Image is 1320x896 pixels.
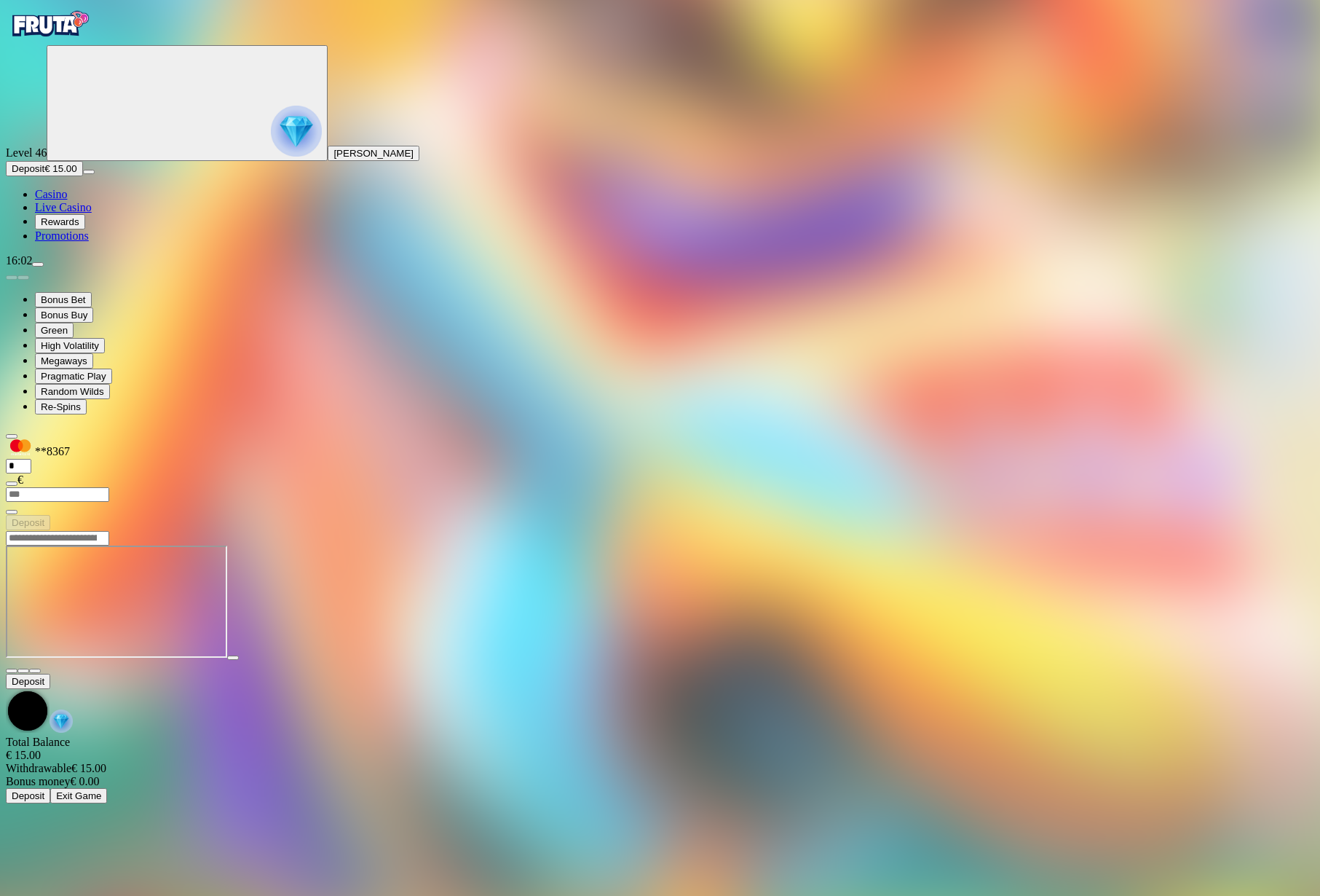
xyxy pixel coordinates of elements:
[6,775,70,787] span: Bonus money
[6,736,1314,803] div: Game menu content
[6,482,17,486] button: eye icon
[35,384,110,399] button: Random Wilds
[333,148,414,159] span: [PERSON_NAME]
[6,546,227,658] iframe: Chilli Heat Megaways
[6,6,1314,243] nav: Primary
[6,762,1314,775] div: € 15.00
[41,355,87,366] span: Megaways
[6,6,93,42] img: Fruta
[6,434,17,439] button: Hide quick deposit form
[35,188,67,200] a: diamond iconCasino
[6,439,35,455] img: MasterCard
[6,788,50,803] button: Deposit
[271,106,322,157] img: reward progress
[41,216,79,227] span: Rewards
[6,146,47,159] span: Level 46
[29,669,41,673] button: fullscreen icon
[35,323,74,338] button: Green
[47,45,328,161] button: reward progress
[35,353,93,369] button: Megaways
[50,788,107,803] button: Exit Game
[6,510,17,514] button: eye icon
[17,473,23,486] span: €
[12,790,44,801] span: Deposit
[41,294,86,305] span: Bonus Bet
[6,32,93,44] a: Fruta
[6,669,17,673] button: close icon
[35,292,92,307] button: Bonus Bet
[35,399,87,414] button: Re-Spins
[6,254,32,267] span: 16:02
[227,656,239,660] button: play icon
[17,669,29,673] button: chevron-down icon
[41,401,81,412] span: Re-Spins
[35,229,89,242] a: gift-inverted iconPromotions
[32,262,44,267] button: menu
[35,201,92,213] a: poker-chip iconLive Casino
[35,307,93,323] button: Bonus Buy
[35,188,67,200] span: Casino
[35,201,92,213] span: Live Casino
[12,163,44,174] span: Deposit
[35,214,85,229] button: reward iconRewards
[6,762,71,774] span: Withdrawable
[41,386,104,397] span: Random Wilds
[6,674,50,689] button: Deposit
[6,275,17,280] button: prev slide
[41,310,87,321] span: Bonus Buy
[50,710,73,733] img: reward-icon
[17,275,29,280] button: next slide
[6,161,83,176] button: Depositplus icon€ 15.00
[328,146,419,161] button: [PERSON_NAME]
[35,338,105,353] button: High Volatility
[41,371,106,382] span: Pragmatic Play
[41,325,68,336] span: Green
[6,736,1314,762] div: Total Balance
[6,674,1314,736] div: Game menu
[12,517,44,528] span: Deposit
[83,170,95,174] button: menu
[56,790,101,801] span: Exit Game
[44,163,76,174] span: € 15.00
[35,369,112,384] button: Pragmatic Play
[35,229,89,242] span: Promotions
[6,531,109,546] input: Search
[6,749,1314,762] div: € 15.00
[6,515,50,530] button: Deposit
[41,340,99,351] span: High Volatility
[6,775,1314,788] div: € 0.00
[12,676,44,687] span: Deposit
